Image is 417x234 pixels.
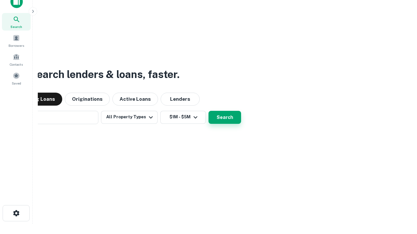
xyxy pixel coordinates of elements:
[161,93,200,106] button: Lenders
[160,111,206,124] button: $1M - $5M
[2,51,31,68] a: Contacts
[2,70,31,87] a: Saved
[65,93,110,106] button: Originations
[101,111,158,124] button: All Property Types
[2,13,31,31] a: Search
[12,81,21,86] span: Saved
[10,24,22,29] span: Search
[30,67,180,82] h3: Search lenders & loans, faster.
[2,32,31,49] a: Borrowers
[208,111,241,124] button: Search
[384,182,417,213] iframe: Chat Widget
[10,62,23,67] span: Contacts
[112,93,158,106] button: Active Loans
[8,43,24,48] span: Borrowers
